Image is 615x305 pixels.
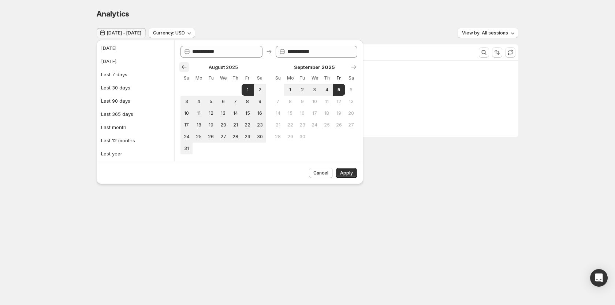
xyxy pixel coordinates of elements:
[336,99,342,104] span: 12
[101,84,130,91] div: Last 30 days
[333,72,345,84] th: Friday
[257,110,263,116] span: 16
[99,55,172,67] button: [DATE]
[272,131,284,143] button: Sunday September 28 2025
[242,72,254,84] th: Friday
[205,131,217,143] button: Tuesday August 26 2025
[99,135,172,146] button: Last 12 months
[275,134,281,140] span: 28
[333,84,345,96] button: End of range Today Friday September 5 2025
[287,99,293,104] span: 8
[272,96,284,107] button: Sunday September 7 2025
[287,122,293,128] span: 22
[257,134,263,140] span: 30
[180,107,193,119] button: Sunday August 10 2025
[313,170,328,176] span: Cancel
[462,30,508,36] span: View by: All sessions
[296,96,308,107] button: Tuesday September 9 2025
[208,134,214,140] span: 26
[149,28,195,38] button: Currency: USD
[101,97,130,104] div: Last 90 days
[99,121,172,133] button: Last month
[245,87,251,93] span: 1
[345,72,357,84] th: Saturday
[195,75,202,81] span: Mo
[180,72,193,84] th: Sunday
[242,96,254,107] button: Friday August 8 2025
[254,72,266,84] th: Saturday
[312,99,318,104] span: 10
[348,99,354,104] span: 13
[321,72,333,84] th: Thursday
[348,87,354,93] span: 6
[180,143,193,154] button: Sunday August 31 2025
[309,107,321,119] button: Wednesday September 17 2025
[217,119,229,131] button: Wednesday August 20 2025
[333,107,345,119] button: Friday September 19 2025
[312,87,318,93] span: 3
[324,75,330,81] span: Th
[205,107,217,119] button: Tuesday August 12 2025
[217,96,229,107] button: Wednesday August 6 2025
[284,72,296,84] th: Monday
[220,122,226,128] span: 20
[254,107,266,119] button: Saturday August 16 2025
[299,122,305,128] span: 23
[101,124,126,131] div: Last month
[284,84,296,96] button: Monday September 1 2025
[296,107,308,119] button: Tuesday September 16 2025
[284,96,296,107] button: Monday September 8 2025
[345,107,357,119] button: Saturday September 20 2025
[183,110,190,116] span: 10
[287,134,293,140] span: 29
[257,122,263,128] span: 23
[272,119,284,131] button: Sunday September 21 2025
[272,72,284,84] th: Sunday
[299,99,305,104] span: 9
[287,87,293,93] span: 1
[336,122,342,128] span: 26
[208,122,214,128] span: 19
[217,131,229,143] button: Wednesday August 27 2025
[101,150,122,157] div: Last year
[229,72,241,84] th: Thursday
[101,71,127,78] div: Last 7 days
[284,131,296,143] button: Monday September 29 2025
[254,96,266,107] button: Saturday August 9 2025
[333,96,345,107] button: Friday September 12 2025
[345,84,357,96] button: Saturday September 6 2025
[275,110,281,116] span: 14
[321,96,333,107] button: Thursday September 11 2025
[97,28,146,38] button: [DATE] - [DATE]
[232,99,238,104] span: 7
[229,107,241,119] button: Thursday August 14 2025
[193,96,205,107] button: Monday August 4 2025
[99,82,172,93] button: Last 30 days
[195,122,202,128] span: 18
[183,134,190,140] span: 24
[275,75,281,81] span: Su
[299,87,305,93] span: 2
[284,119,296,131] button: Monday September 22 2025
[180,131,193,143] button: Sunday August 24 2025
[340,170,353,176] span: Apply
[180,119,193,131] button: Sunday August 17 2025
[229,131,241,143] button: Thursday August 28 2025
[205,119,217,131] button: Tuesday August 19 2025
[345,119,357,131] button: Saturday September 27 2025
[208,99,214,104] span: 5
[284,107,296,119] button: Monday September 15 2025
[193,107,205,119] button: Monday August 11 2025
[296,119,308,131] button: Tuesday September 23 2025
[321,119,333,131] button: Thursday September 25 2025
[193,72,205,84] th: Monday
[296,72,308,84] th: Tuesday
[257,75,263,81] span: Sa
[107,30,141,36] span: [DATE] - [DATE]
[296,84,308,96] button: Tuesday September 2 2025
[309,96,321,107] button: Wednesday September 10 2025
[229,96,241,107] button: Thursday August 7 2025
[458,28,518,38] button: View by: All sessions
[193,131,205,143] button: Monday August 25 2025
[232,110,238,116] span: 14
